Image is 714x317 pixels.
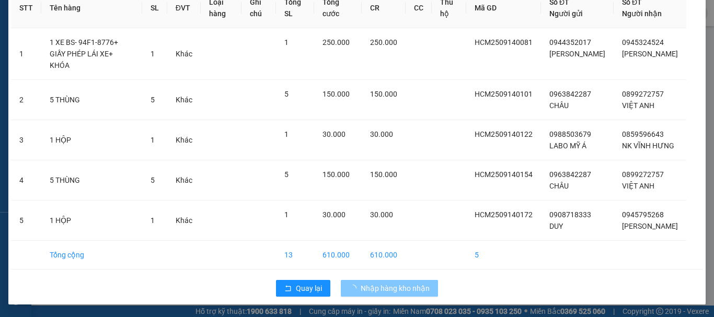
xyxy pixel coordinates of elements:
span: HCM2509140101 [475,90,533,98]
span: CHÂU [549,182,569,190]
td: 2 [11,80,41,120]
button: rollbackQuay lại [276,280,330,297]
span: 5 [284,170,289,179]
td: Khác [167,160,201,201]
span: [PERSON_NAME] [622,222,678,230]
td: Khác [167,120,201,160]
span: Người gửi [549,9,583,18]
td: 1 HỘP [41,201,142,241]
span: 150.000 [370,170,397,179]
td: 3 [11,120,41,160]
td: 610.000 [362,241,406,269]
span: HCM2509140172 [475,210,533,219]
span: 250.000 [370,38,397,46]
span: 30.000 [323,130,346,138]
span: Nhập hàng kho nhận [361,283,430,294]
span: 0944352017 [549,38,591,46]
span: Quay lại [296,283,322,294]
span: 5 [284,90,289,98]
span: Người nhận [622,9,662,18]
td: 5 THÙNG [41,160,142,201]
span: VIỆT ANH [622,182,654,190]
td: 1 [11,28,41,80]
span: VIỆT ANH [622,101,654,110]
td: 1 XE BS- 94F1-8776+ GIẤY PHÉP LÁI XE+ KHÓA [41,28,142,80]
span: rollback [284,285,292,293]
span: HCM2509140081 [475,38,533,46]
span: DUY [549,222,563,230]
span: 0945795268 [622,210,664,219]
span: 1 [284,38,289,46]
span: 5 [151,176,155,184]
span: 0945324524 [622,38,664,46]
span: 150.000 [370,90,397,98]
td: Tổng cộng [41,241,142,269]
span: HCM2509140122 [475,130,533,138]
span: 0899272757 [622,170,664,179]
td: Khác [167,201,201,241]
td: 1 HỘP [41,120,142,160]
span: 1 [284,130,289,138]
td: Khác [167,80,201,120]
span: 150.000 [323,90,350,98]
span: 30.000 [370,210,393,219]
td: Khác [167,28,201,80]
span: 1 [151,216,155,225]
td: 5 [11,201,41,241]
span: NK VĨNH HƯNG [622,142,674,150]
span: 0899272757 [622,90,664,98]
span: 0908718333 [549,210,591,219]
span: [PERSON_NAME] [549,50,605,58]
span: 5 [151,96,155,104]
span: CHÂU [549,101,569,110]
td: 13 [276,241,314,269]
td: 5 [466,241,541,269]
span: HCM2509140154 [475,170,533,179]
span: 30.000 [370,130,393,138]
button: Nhập hàng kho nhận [341,280,438,297]
span: 150.000 [323,170,350,179]
span: LABO MỸ Á [549,142,586,150]
span: 0859596643 [622,130,664,138]
span: 1 [151,136,155,144]
span: 30.000 [323,210,346,219]
span: 0988503679 [549,130,591,138]
span: 1 [151,50,155,58]
td: 4 [11,160,41,201]
span: 0963842287 [549,170,591,179]
span: 0963842287 [549,90,591,98]
td: 5 THÙNG [41,80,142,120]
span: [PERSON_NAME] [622,50,678,58]
span: loading [349,285,361,292]
span: 1 [284,210,289,219]
td: 610.000 [314,241,362,269]
span: 250.000 [323,38,350,46]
